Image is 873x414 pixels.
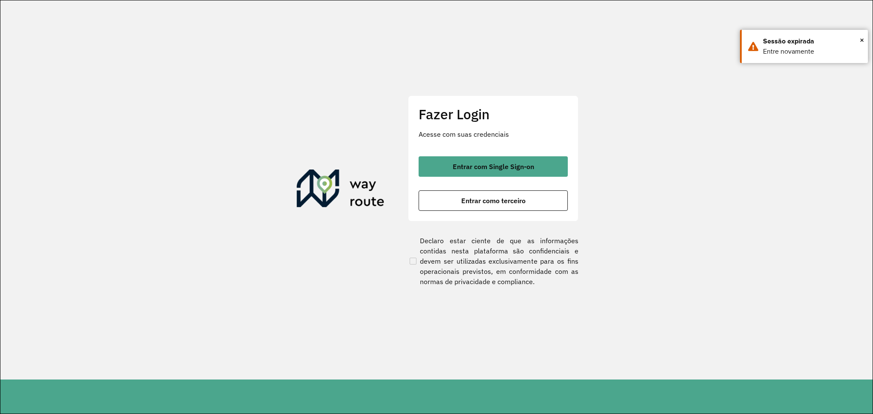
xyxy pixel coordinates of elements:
[860,34,864,46] span: ×
[763,36,861,46] div: Sessão expirada
[461,197,526,204] span: Entrar como terceiro
[419,156,568,177] button: button
[419,190,568,211] button: button
[419,129,568,139] p: Acesse com suas credenciais
[763,46,861,57] div: Entre novamente
[408,236,578,287] label: Declaro estar ciente de que as informações contidas nesta plataforma são confidenciais e devem se...
[297,170,384,210] img: Roteirizador AmbevTech
[860,34,864,46] button: Close
[419,106,568,122] h2: Fazer Login
[453,163,534,170] span: Entrar com Single Sign-on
